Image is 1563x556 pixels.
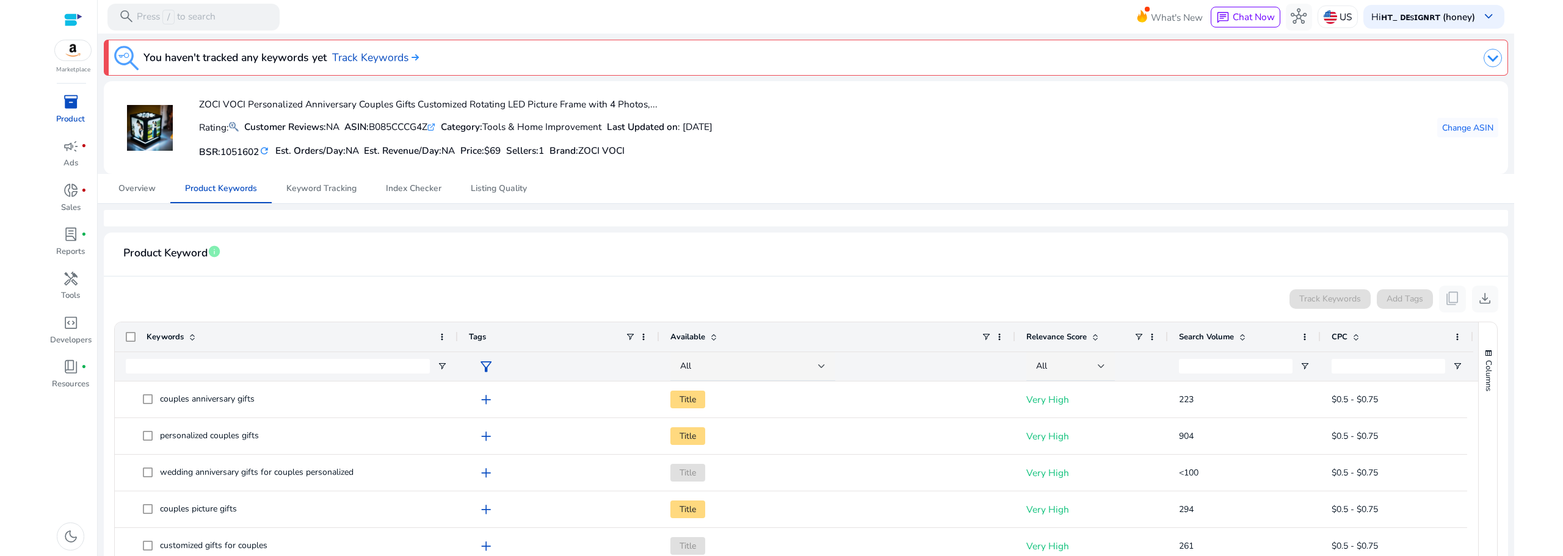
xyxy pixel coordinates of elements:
span: book_4 [63,359,79,375]
span: Title [670,464,705,482]
p: Very High [1026,387,1157,412]
a: inventory_2Product [49,92,92,135]
a: lab_profilefiber_manual_recordReports [49,224,92,268]
button: Open Filter Menu [1452,361,1462,371]
button: chatChat Now [1211,7,1280,27]
p: Rating: [199,119,239,135]
p: Resources [52,378,89,391]
p: Very High [1026,460,1157,485]
span: info [208,245,221,258]
span: fiber_manual_record [81,143,87,149]
span: 223 [1179,394,1194,405]
span: fiber_manual_record [81,232,87,237]
span: Title [670,427,705,445]
span: lab_profile [63,226,79,242]
b: Category: [441,120,482,133]
span: Relevance Score [1026,331,1087,342]
span: / [162,10,174,24]
span: $0.5 - $0.75 [1332,540,1378,552]
span: What's New [1151,7,1203,28]
p: Hi [1371,12,1475,21]
p: US [1340,6,1352,27]
a: code_blocksDevelopers [49,312,92,356]
div: B085CCCG4Z [344,120,435,134]
span: Listing Quality [471,184,527,193]
p: Marketplace [56,65,90,74]
span: donut_small [63,182,79,198]
h5: Sellers: [506,145,544,156]
button: Open Filter Menu [1300,361,1310,371]
p: Developers [50,334,92,347]
a: handymanTools [49,268,92,312]
span: filter_alt [478,359,494,375]
span: Search Volume [1179,331,1234,342]
span: 294 [1179,504,1194,515]
div: : [DATE] [607,120,713,134]
p: Tools [61,290,80,302]
h5: BSR: [199,143,270,157]
span: Tags [469,331,486,342]
span: $0.5 - $0.75 [1332,504,1378,515]
span: Index Checker [386,184,441,193]
h5: Price: [460,145,501,156]
span: 261 [1179,540,1194,552]
span: Keywords [147,331,184,342]
img: 813tW8AmrnL.jpg [127,105,173,151]
span: Available [670,331,705,342]
b: ASIN: [344,120,369,133]
span: code_blocks [63,315,79,331]
h5: Est. Orders/Day: [275,145,359,156]
a: book_4fiber_manual_recordResources [49,356,92,400]
b: Last Updated on [607,120,678,133]
a: donut_smallfiber_manual_recordSales [49,180,92,224]
span: fiber_manual_record [81,188,87,193]
p: Very High [1026,497,1157,522]
span: add [478,502,494,518]
span: handyman [63,271,79,287]
span: chat [1216,11,1230,24]
span: inventory_2 [63,94,79,110]
span: 1 [539,144,544,157]
h5: Est. Revenue/Day: [364,145,455,156]
img: dropdown-arrow.svg [1484,49,1502,67]
span: Product Keyword [123,242,208,264]
span: couples picture gifts [160,503,237,514]
span: Keyword Tracking [286,184,357,193]
span: Brand [549,144,576,157]
button: hub [1286,4,1313,31]
span: hub [1291,9,1307,24]
span: All [680,360,691,372]
span: Overview [118,184,156,193]
span: keyboard_arrow_down [1481,9,1496,24]
img: us.svg [1324,10,1337,24]
p: Ads [63,157,78,170]
input: Keywords Filter Input [126,359,430,374]
div: Tools & Home Improvement [441,120,601,134]
span: Product Keywords [185,184,257,193]
span: couples anniversary gifts [160,393,255,405]
span: add [478,428,494,444]
p: Reports [56,246,85,258]
span: CPC [1332,331,1347,342]
a: Track Keywords [332,49,419,65]
span: All [1036,360,1047,372]
b: Customer Reviews: [244,120,326,133]
span: <100 [1179,467,1199,478]
input: Search Volume Filter Input [1179,359,1293,374]
span: Title [670,537,705,555]
span: Title [670,391,705,408]
b: ʜᴛ_ ᴅᴇsɪɢɴʀᴛ (honey) [1381,10,1475,23]
h3: You haven't tracked any keywords yet [143,49,327,65]
span: personalized couples gifts [160,430,259,441]
mat-icon: refresh [259,145,270,157]
span: Columns [1483,360,1494,391]
span: $0.5 - $0.75 [1332,430,1378,442]
img: amazon.svg [55,40,92,60]
p: Sales [61,202,81,214]
span: $0.5 - $0.75 [1332,394,1378,405]
span: $0.5 - $0.75 [1332,467,1378,478]
span: add [478,538,494,554]
span: dark_mode [63,529,79,544]
img: keyword-tracking.svg [114,46,139,70]
span: Chat Now [1233,10,1275,23]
